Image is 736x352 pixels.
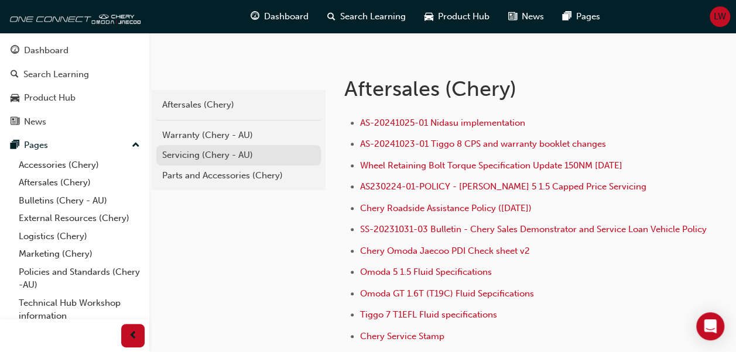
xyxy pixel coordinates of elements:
a: Tiggo 7 T1EFL Fluid specifications [360,309,497,320]
span: LW [714,10,726,23]
a: News [5,111,145,133]
a: Dashboard [5,40,145,61]
button: Pages [5,134,145,156]
a: Aftersales (Chery) [14,174,145,192]
a: Search Learning [5,64,145,85]
div: News [24,115,46,129]
a: AS230224-01-POLICY - [PERSON_NAME] 5 1.5 Capped Price Servicing [360,181,646,192]
a: pages-iconPages [553,5,610,29]
a: SS-20231031-03 Bulletin - Chery Sales Demonstrator and Service Loan Vehicle Policy [360,224,707,234]
a: Accessories (Chery) [14,156,145,174]
div: Warranty (Chery - AU) [162,129,315,142]
a: Technical Hub Workshop information [14,294,145,325]
span: search-icon [327,9,336,24]
a: news-iconNews [499,5,553,29]
div: Product Hub [24,91,76,105]
a: Parts and Accessories (Chery) [156,165,321,186]
button: DashboardSearch LearningProduct HubNews [5,37,145,134]
a: Product Hub [5,87,145,109]
span: Product Hub [438,10,489,23]
a: guage-iconDashboard [241,5,318,29]
a: Chery Service Stamp [360,331,444,341]
a: Warranty (Chery - AU) [156,125,321,146]
a: External Resources (Chery) [14,209,145,227]
div: Servicing (Chery - AU) [162,149,315,162]
span: news-icon [11,117,19,127]
a: car-iconProduct Hub [415,5,499,29]
span: Search Learning [340,10,406,23]
span: prev-icon [129,329,138,343]
a: Marketing (Chery) [14,245,145,263]
span: news-icon [508,9,517,24]
img: oneconnect [6,5,141,28]
a: search-iconSearch Learning [318,5,415,29]
div: Parts and Accessories (Chery) [162,169,315,182]
h1: Aftersales (Chery) [344,76,647,102]
span: pages-icon [11,140,19,151]
div: Dashboard [24,44,69,57]
a: Chery Omoda Jaecoo PDI Check sheet v2 [360,246,530,256]
a: Policies and Standards (Chery -AU) [14,263,145,294]
a: AS-20241025-01 Nidasu implementation [360,118,525,128]
a: Aftersales (Chery) [156,95,321,115]
span: search-icon [11,70,19,80]
a: Logistics (Chery) [14,227,145,246]
a: Chery Roadside Assistance Policy ([DATE]) [360,203,532,213]
a: Wheel Retaining Bolt Torque Specification Update 150NM [DATE] [360,160,622,171]
span: guage-icon [251,9,259,24]
a: Servicing (Chery - AU) [156,145,321,165]
div: Search Learning [23,68,89,81]
div: Aftersales (Chery) [162,98,315,112]
div: Open Intercom Messenger [696,312,724,340]
span: guage-icon [11,46,19,56]
a: Bulletins (Chery - AU) [14,192,145,210]
button: LW [710,6,730,27]
div: Pages [24,139,48,152]
span: car-icon [425,9,433,24]
span: car-icon [11,93,19,103]
span: Dashboard [264,10,309,23]
span: Pages [576,10,600,23]
a: Omoda GT 1.6T (T19C) Fluid Sepcifications [360,288,534,299]
a: Omoda 5 1.5 Fluid Specifications [360,267,492,277]
span: News [522,10,544,23]
span: pages-icon [563,9,571,24]
a: AS-20241023-01 Tiggo 8 CPS and warranty booklet changes [360,139,606,149]
span: up-icon [132,138,140,153]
